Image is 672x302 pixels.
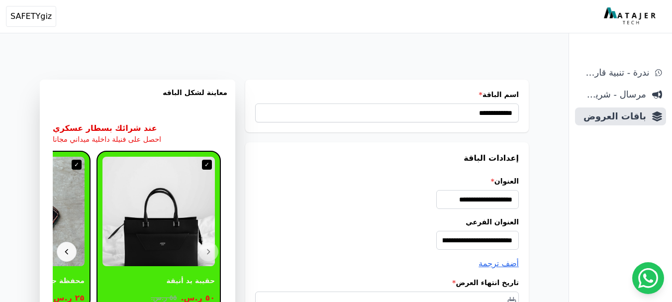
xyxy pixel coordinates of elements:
div: حقيبة يد أنيقة [166,276,215,285]
img: حقيبة يد أنيقة [102,157,215,266]
span: باقات العروض [579,109,646,123]
p: احصل على فنيلة داخلية ميداني مجانا [53,134,161,145]
span: مرسال - شريط دعاية [579,88,646,101]
label: العنوان [255,176,519,186]
h2: عند شرائك بسطار عسكري [53,122,157,134]
button: Next [57,242,77,262]
label: اسم الباقة [255,90,519,100]
h3: معاينة لشكل الباقه [48,88,227,109]
span: SAFETYgiz [10,10,52,22]
label: تاريخ انتهاء العرض [255,278,519,288]
img: MatajerTech Logo [604,7,658,25]
label: العنوان الفرعي [255,217,519,227]
span: ندرة - تنبية قارب علي النفاذ [579,66,649,80]
button: أضف ترجمة [479,258,519,270]
button: Previous [198,242,218,262]
button: SAFETYgiz [6,6,56,27]
span: أضف ترجمة [479,259,519,268]
h3: إعدادات الباقة [255,152,519,164]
